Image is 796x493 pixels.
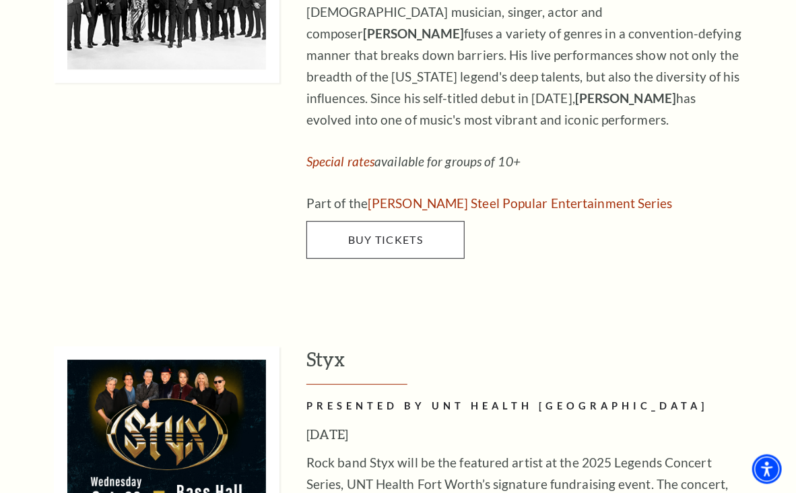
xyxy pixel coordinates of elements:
[575,91,676,106] strong: [PERSON_NAME]
[348,234,423,246] span: Buy Tickets
[306,399,744,416] h2: PRESENTED BY UNT HEALTH [GEOGRAPHIC_DATA]
[306,222,465,259] a: Buy Tickets
[306,193,744,215] p: Part of the
[306,347,783,385] h3: Styx
[306,154,521,170] em: available for groups of 10+
[306,424,744,446] h3: [DATE]
[306,154,374,170] a: Special rates
[363,26,464,42] strong: [PERSON_NAME]
[368,196,673,211] a: Irwin Steel Popular Entertainment Series - open in a new tab
[752,455,782,484] div: Accessibility Menu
